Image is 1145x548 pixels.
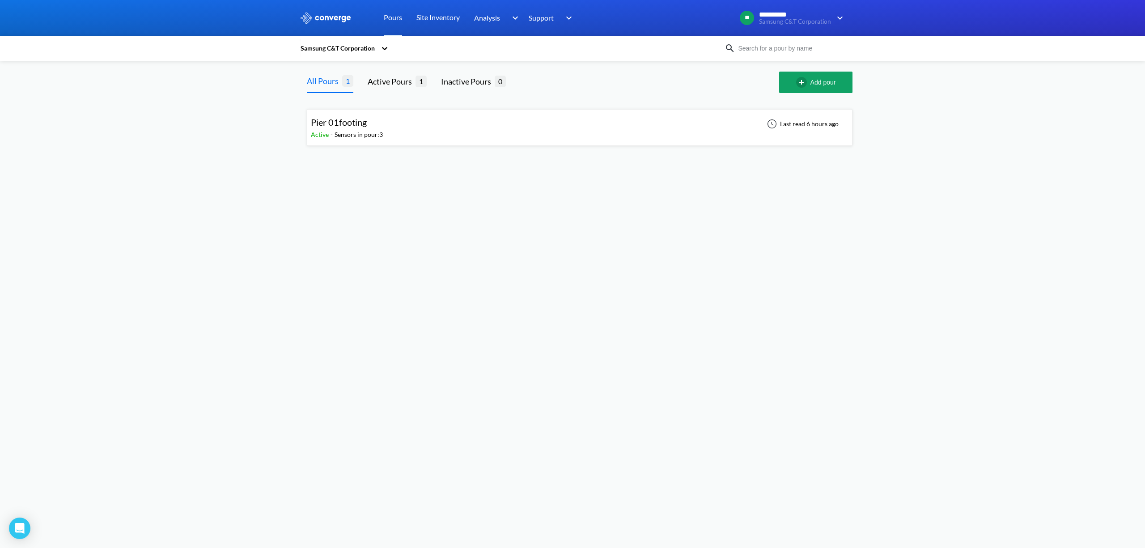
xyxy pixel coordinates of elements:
div: All Pours [307,75,342,87]
img: downArrow.svg [831,13,845,23]
div: Active Pours [368,75,416,88]
img: downArrow.svg [506,13,521,23]
a: Pier 01footingActive-Sensors in pour:3Last read 6 hours ago [307,119,852,127]
span: 1 [342,75,353,86]
div: Inactive Pours [441,75,495,88]
span: 1 [416,76,427,87]
img: icon-search.svg [725,43,735,54]
div: Open Intercom Messenger [9,518,30,539]
span: Pier 01footing [311,117,367,127]
span: Analysis [474,12,500,23]
span: Samsung C&T Corporation [759,18,831,25]
span: Support [529,12,554,23]
img: downArrow.svg [560,13,574,23]
div: Sensors in pour: 3 [335,130,383,140]
input: Search for a pour by name [735,43,844,53]
span: - [331,131,335,138]
div: Last read 6 hours ago [762,119,841,129]
div: Samsung C&T Corporation [300,43,377,53]
img: add-circle-outline.svg [796,77,810,88]
span: 0 [495,76,506,87]
img: logo_ewhite.svg [300,12,352,24]
span: Active [311,131,331,138]
button: Add pour [779,72,852,93]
